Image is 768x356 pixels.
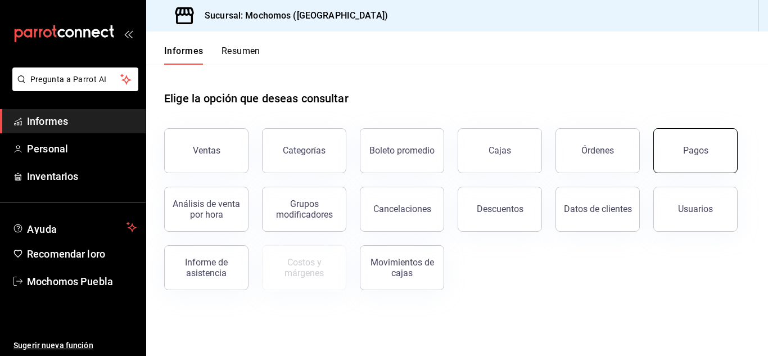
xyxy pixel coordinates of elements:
[555,187,640,232] button: Datos de clientes
[653,128,738,173] button: Pagos
[164,92,349,105] font: Elige la opción que deseas consultar
[27,115,68,127] font: Informes
[27,143,68,155] font: Personal
[373,204,431,214] font: Cancelaciones
[262,245,346,290] button: Contrata inventarios para ver este informe
[27,170,78,182] font: Inventarios
[13,341,93,350] font: Sugerir nueva función
[164,128,249,173] button: Ventas
[360,187,444,232] button: Cancelaciones
[262,128,346,173] button: Categorías
[27,248,105,260] font: Recomendar loro
[653,187,738,232] button: Usuarios
[30,75,107,84] font: Pregunta a Parrot AI
[477,204,523,214] font: Descuentos
[185,257,228,278] font: Informe de asistencia
[205,10,388,21] font: Sucursal: Mochomos ([GEOGRAPHIC_DATA])
[276,199,333,220] font: Grupos modificadores
[27,276,113,287] font: Mochomos Puebla
[173,199,240,220] font: Análisis de venta por hora
[360,245,444,290] button: Movimientos de cajas
[458,187,542,232] button: Descuentos
[27,223,57,235] font: Ayuda
[369,145,435,156] font: Boleto promedio
[683,145,708,156] font: Pagos
[262,187,346,232] button: Grupos modificadores
[555,128,640,173] button: Órdenes
[124,29,133,38] button: abrir_cajón_menú
[458,128,542,173] button: Cajas
[164,46,204,56] font: Informes
[12,67,138,91] button: Pregunta a Parrot AI
[581,145,614,156] font: Órdenes
[284,257,324,278] font: Costos y márgenes
[360,128,444,173] button: Boleto promedio
[283,145,326,156] font: Categorías
[164,245,249,290] button: Informe de asistencia
[678,204,713,214] font: Usuarios
[371,257,434,278] font: Movimientos de cajas
[164,45,260,65] div: pestañas de navegación
[164,187,249,232] button: Análisis de venta por hora
[193,145,220,156] font: Ventas
[8,82,138,93] a: Pregunta a Parrot AI
[489,145,511,156] font: Cajas
[222,46,260,56] font: Resumen
[564,204,632,214] font: Datos de clientes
